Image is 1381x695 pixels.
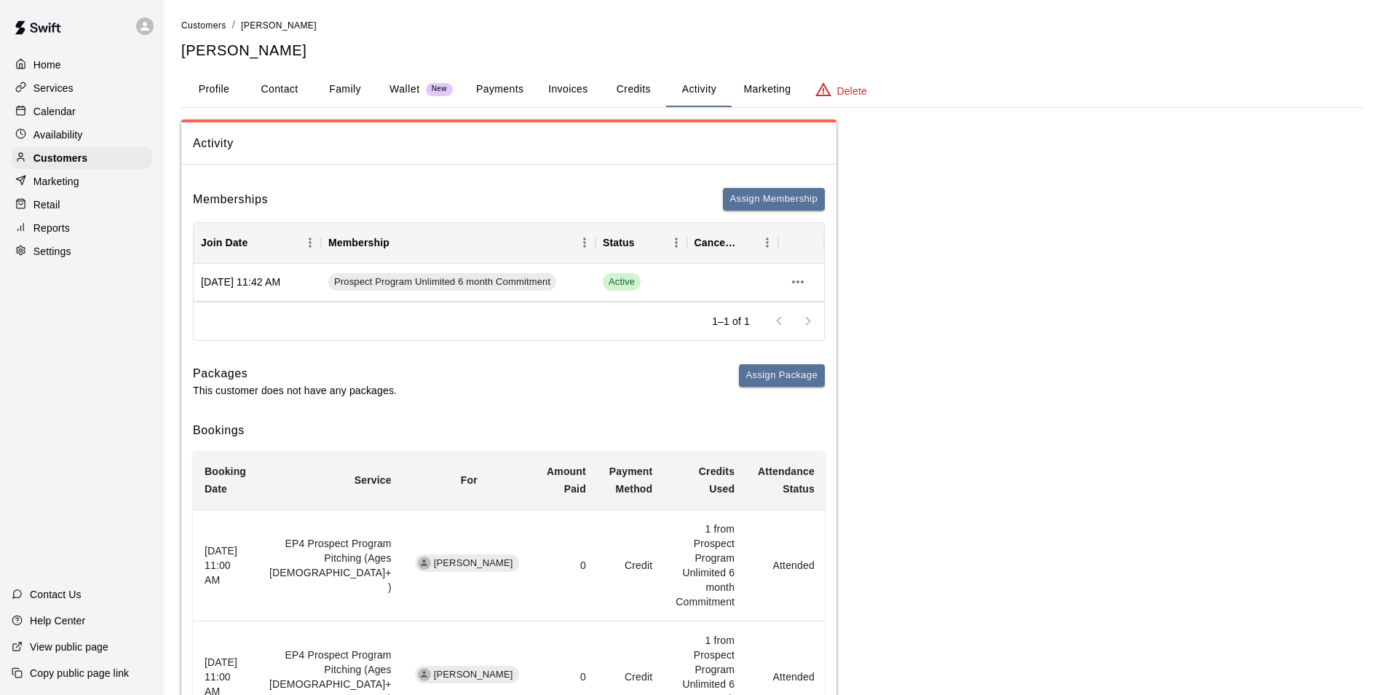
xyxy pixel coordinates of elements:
button: Profile [181,72,247,107]
p: Marketing [33,174,79,189]
b: Amount Paid [547,466,586,495]
a: Services [12,77,152,99]
td: EP4 Prospect Program Pitching (Ages [DEMOGRAPHIC_DATA]+ ) [258,510,403,621]
h6: Memberships [193,190,268,209]
b: Attendance Status [758,466,815,495]
div: Join Date [201,222,248,263]
a: Calendar [12,101,152,122]
span: [PERSON_NAME] [428,557,519,570]
p: Copy public page link [30,666,129,680]
p: This customer does not have any packages. [193,383,397,398]
div: Membership [328,222,389,263]
p: Home [33,58,61,72]
button: Sort [389,232,410,253]
div: Cancel Date [695,222,737,263]
td: 0 [535,510,598,621]
b: Payment Method [609,466,652,495]
span: Activity [193,134,825,153]
p: Availability [33,127,83,142]
button: Assign Membership [723,188,825,211]
span: Active [603,275,641,289]
span: Active [603,273,641,291]
p: Customers [33,151,87,165]
div: Membership [321,222,595,263]
button: Activity [666,72,732,107]
h6: Packages [193,364,397,383]
button: Menu [756,232,778,254]
button: Contact [247,72,312,107]
a: Availability [12,124,152,146]
h5: [PERSON_NAME] [181,41,1364,60]
h6: Bookings [193,421,825,440]
nav: breadcrumb [181,17,1364,34]
button: Menu [574,232,595,254]
p: Services [33,81,74,95]
span: Customers [181,20,226,31]
button: Sort [248,232,268,253]
p: Contact Us [30,587,82,602]
a: Home [12,54,152,76]
li: / [232,17,235,33]
button: Invoices [535,72,601,107]
div: Jose Pino [418,668,431,681]
button: more actions [786,270,810,294]
p: View public page [30,640,108,654]
a: Marketing [12,170,152,192]
p: Delete [837,84,867,98]
a: Prospect Program Unlimited 6 month Commitment [328,273,561,291]
th: [DATE] 11:00 AM [193,510,258,621]
span: Prospect Program Unlimited 6 month Commitment [328,275,556,289]
button: Family [312,72,378,107]
div: [DATE] 11:42 AM [194,264,321,302]
div: Cancel Date [687,222,779,263]
button: Payments [464,72,535,107]
p: Reports [33,221,70,235]
b: Credits Used [699,466,735,495]
div: Status [595,222,687,263]
b: Service [355,474,392,486]
p: Settings [33,244,71,259]
a: Customers [12,147,152,169]
button: Menu [299,232,321,254]
button: Menu [665,232,687,254]
p: Calendar [33,104,76,119]
div: Status [603,222,635,263]
td: Attended [746,510,826,621]
span: [PERSON_NAME] [428,668,519,682]
button: Sort [635,232,655,253]
td: Credit [598,510,664,621]
div: Jose Pino [418,557,431,570]
div: Join Date [194,222,321,263]
b: For [461,474,478,486]
p: Help Center [30,613,85,628]
button: Assign Package [739,364,825,387]
p: Retail [33,197,60,212]
span: New [426,85,453,94]
button: Marketing [732,72,802,107]
p: 1–1 of 1 [712,314,750,329]
a: Retail [12,194,152,216]
a: Customers [181,19,226,31]
p: Wallet [389,82,420,97]
div: basic tabs example [181,72,1364,107]
a: Settings [12,240,152,262]
span: [PERSON_NAME] [241,20,317,31]
b: Booking Date [205,466,246,495]
a: Reports [12,217,152,239]
button: Sort [736,232,756,253]
button: Credits [601,72,666,107]
td: 1 from Prospect Program Unlimited 6 month Commitment [664,510,746,621]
